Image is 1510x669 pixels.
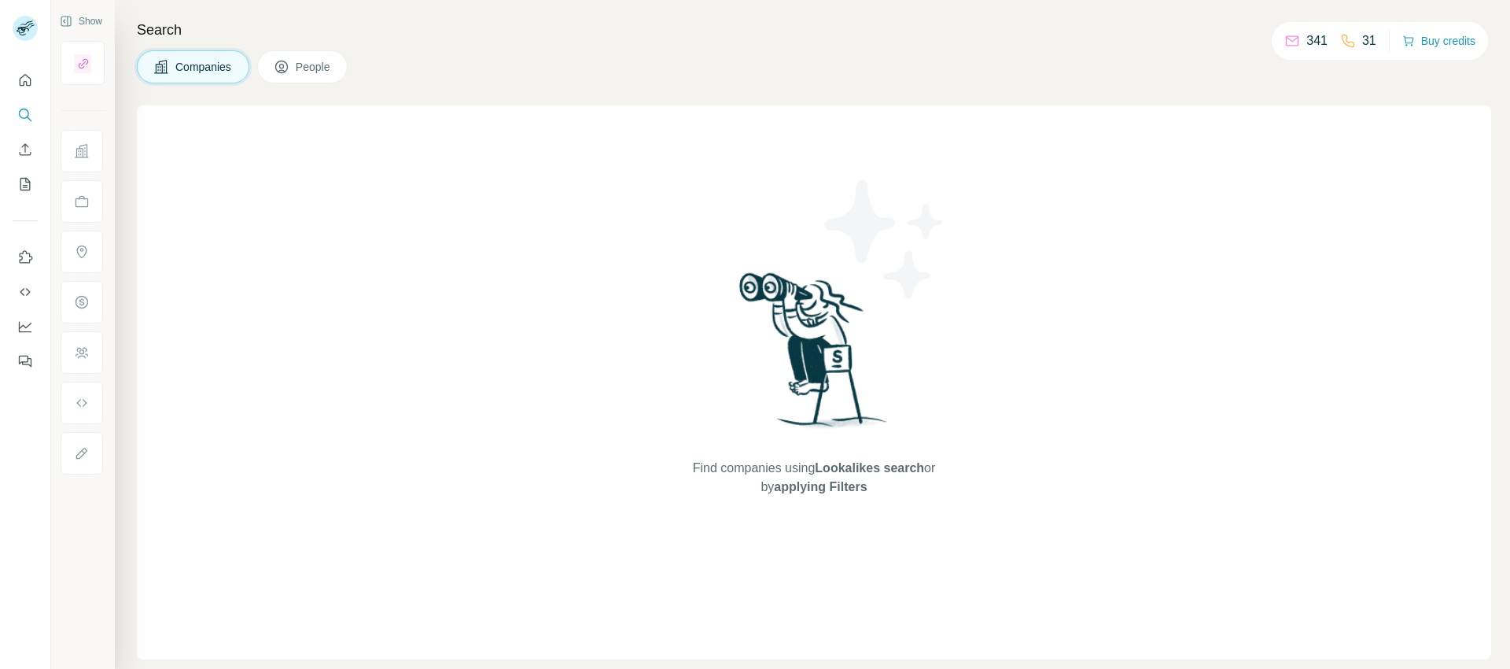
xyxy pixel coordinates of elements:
img: Surfe Illustration - Stars [814,168,956,310]
img: Surfe Illustration - Woman searching with binoculars [732,268,896,444]
span: Find companies using or by [688,459,940,497]
button: Feedback [13,347,38,375]
h4: Search [137,19,1491,41]
button: Quick start [13,66,38,94]
span: Lookalikes search [815,461,924,475]
button: Show [49,9,113,33]
button: My lists [13,170,38,198]
button: Use Surfe on LinkedIn [13,243,38,272]
button: Enrich CSV [13,135,38,164]
p: 341 [1306,31,1328,50]
span: applying Filters [774,480,867,493]
p: 31 [1362,31,1376,50]
button: Search [13,101,38,129]
button: Dashboard [13,312,38,341]
span: People [296,59,332,75]
button: Use Surfe API [13,278,38,306]
span: Companies [175,59,233,75]
button: Buy credits [1402,30,1475,52]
